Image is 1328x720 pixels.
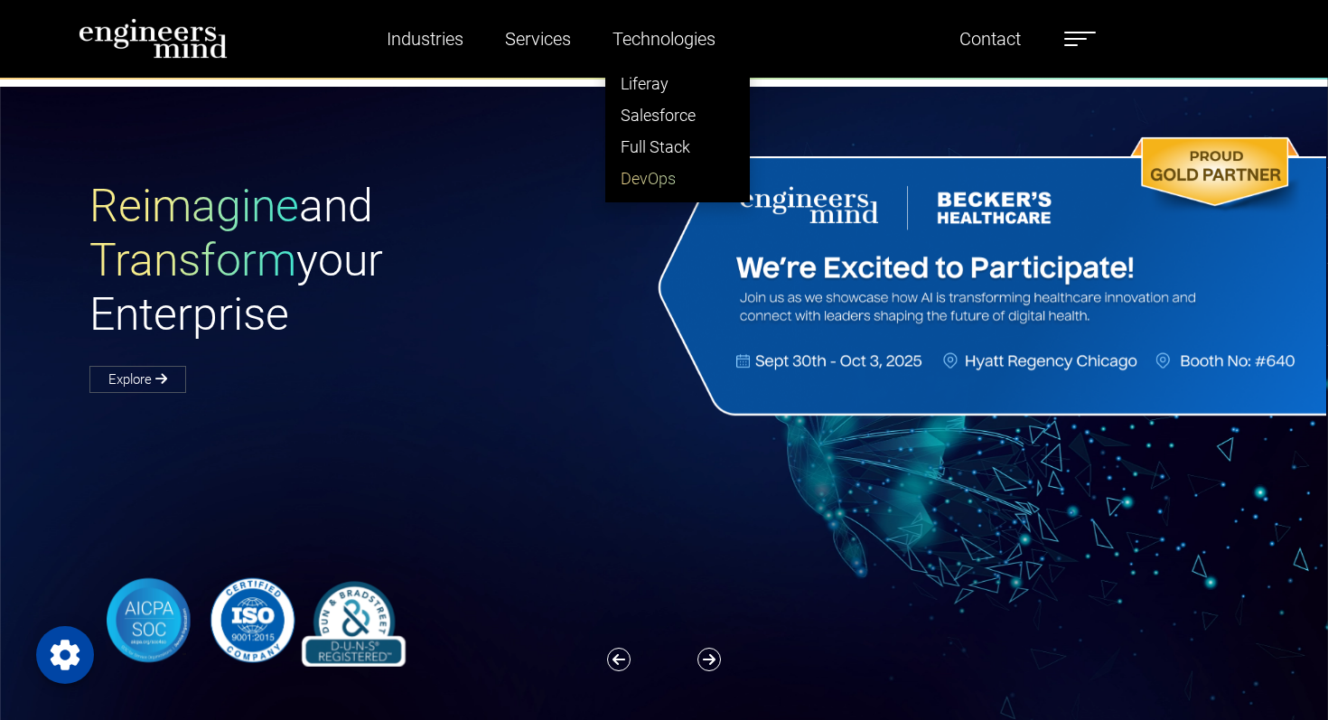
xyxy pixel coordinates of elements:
[379,18,471,60] a: Industries
[606,163,749,194] a: DevOps
[606,68,749,99] a: Liferay
[606,131,749,163] a: Full Stack
[605,18,723,60] a: Technologies
[79,18,228,59] img: logo
[605,60,750,202] ul: Industries
[651,132,1326,421] img: Website Banner
[89,366,186,393] a: Explore
[498,18,578,60] a: Services
[89,574,414,666] img: banner-logo
[89,179,664,341] h1: and your Enterprise
[606,99,749,131] a: Salesforce
[89,234,296,286] span: Transform
[89,180,299,232] span: Reimagine
[952,18,1028,60] a: Contact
